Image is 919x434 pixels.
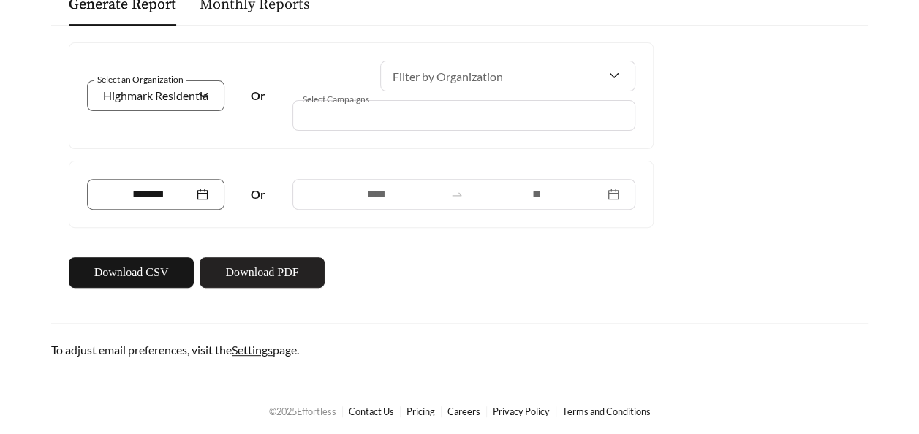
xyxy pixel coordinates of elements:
[200,257,325,288] button: Download PDF
[493,406,550,417] a: Privacy Policy
[450,188,464,201] span: swap-right
[51,343,299,357] span: To adjust email preferences, visit the page.
[447,406,480,417] a: Careers
[406,406,435,417] a: Pricing
[349,406,394,417] a: Contact Us
[251,88,265,102] strong: Or
[69,257,194,288] button: Download CSV
[103,88,211,102] span: Highmark Residential
[232,343,273,357] a: Settings
[269,406,336,417] span: © 2025 Effortless
[225,264,298,281] span: Download PDF
[450,188,464,201] span: to
[251,187,265,201] strong: Or
[94,264,169,281] span: Download CSV
[562,406,651,417] a: Terms and Conditions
